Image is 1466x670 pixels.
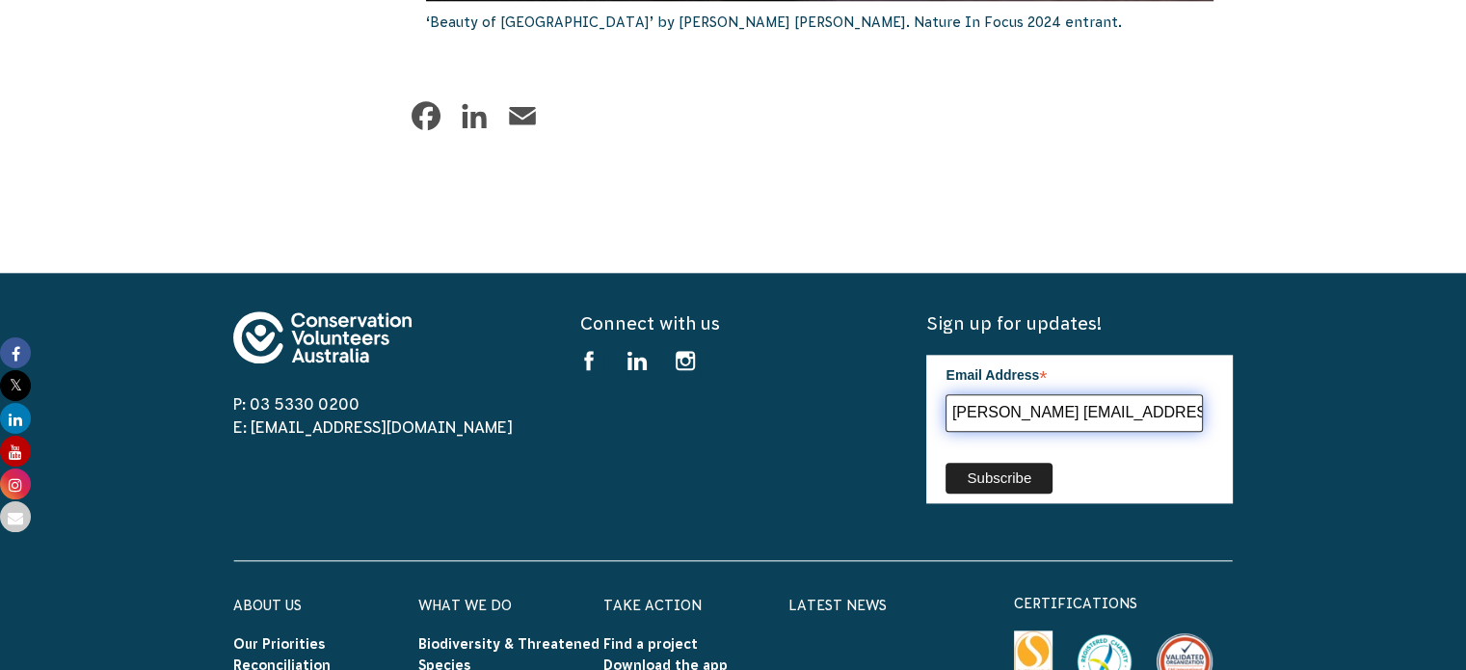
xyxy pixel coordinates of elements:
[926,311,1233,335] h5: Sign up for updates!
[233,395,360,413] a: P: 03 5330 0200
[946,463,1053,494] input: Subscribe
[788,598,887,613] a: Latest News
[233,418,513,436] a: E: [EMAIL_ADDRESS][DOMAIN_NAME]
[426,1,1214,43] p: ‘Beauty of [GEOGRAPHIC_DATA]’ by [PERSON_NAME] [PERSON_NAME]. Nature In Focus 2024 entrant.
[233,598,302,613] a: About Us
[418,598,512,613] a: What We Do
[603,598,702,613] a: Take Action
[233,636,326,652] a: Our Priorities
[407,96,445,135] a: Facebook
[455,96,493,135] a: LinkedIn
[946,355,1203,391] label: Email Address
[603,636,698,652] a: Find a project
[1014,592,1234,615] p: certifications
[503,96,542,135] a: Email
[233,311,412,363] img: logo-footer.svg
[579,311,886,335] h5: Connect with us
